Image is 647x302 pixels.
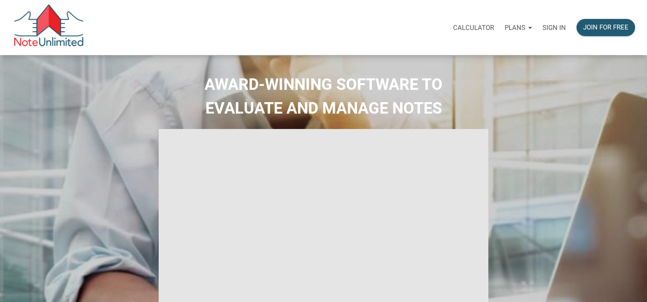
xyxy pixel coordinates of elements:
[583,22,628,33] div: Join for free
[571,14,640,41] a: Join for free
[453,24,494,32] p: Calculator
[499,14,537,41] a: Plans
[537,14,571,41] a: Sign in
[7,73,640,120] h2: AWARD-WINNING SOFTWARE TO EVALUATE AND MANAGE NOTES
[543,24,566,32] p: Sign in
[505,24,525,32] p: Plans
[448,14,499,41] a: Calculator
[576,19,635,36] button: Join for free
[499,15,537,41] button: Plans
